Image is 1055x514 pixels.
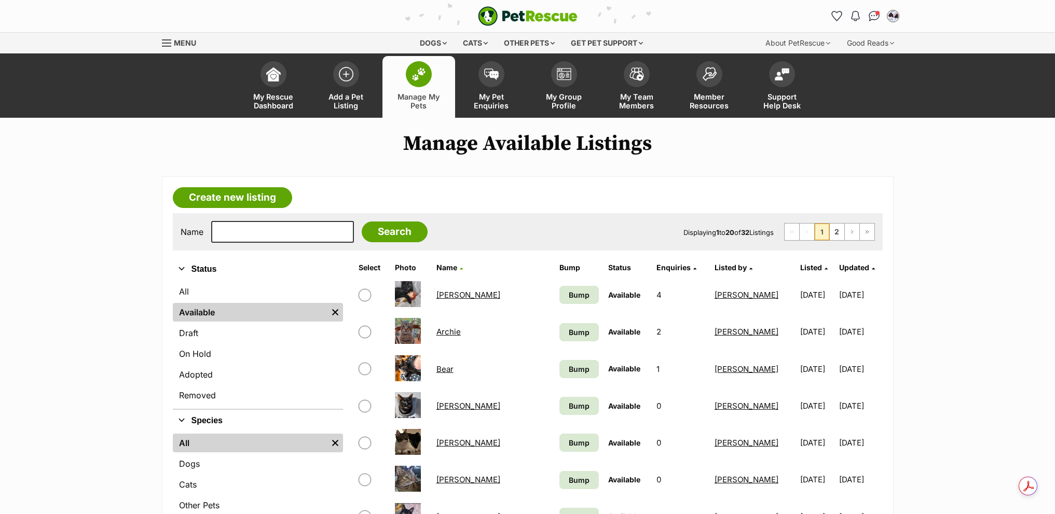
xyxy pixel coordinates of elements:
[391,259,431,276] th: Photo
[715,475,778,484] a: [PERSON_NAME]
[604,259,652,276] th: Status
[173,475,343,494] a: Cats
[716,228,719,237] strong: 1
[839,425,881,461] td: [DATE]
[608,438,640,447] span: Available
[173,454,343,473] a: Dogs
[656,263,691,272] span: translation missing: en.admin.listings.index.attributes.enquiries
[759,92,805,110] span: Support Help Desk
[839,388,881,424] td: [DATE]
[796,425,838,461] td: [DATE]
[652,277,709,313] td: 4
[845,224,859,240] a: Next page
[162,33,203,51] a: Menu
[775,68,789,80] img: help-desk-icon-fdf02630f3aa405de69fd3d07c3f3aa587a6932b1a1747fa1d2bba05be0121f9.svg
[758,33,838,53] div: About PetRescue
[785,224,799,240] span: First page
[173,282,343,301] a: All
[173,386,343,405] a: Removed
[746,56,818,118] a: Support Help Desk
[173,365,343,384] a: Adopted
[559,471,599,489] a: Bump
[528,56,600,118] a: My Group Profile
[715,327,778,337] a: [PERSON_NAME]
[885,8,901,24] button: My account
[497,33,562,53] div: Other pets
[683,228,774,237] span: Displaying to of Listings
[796,351,838,387] td: [DATE]
[557,68,571,80] img: group-profile-icon-3fa3cf56718a62981997c0bc7e787c4b2cf8bcc04b72c1350f741eb67cf2f40e.svg
[715,438,778,448] a: [PERSON_NAME]
[569,364,590,374] span: Bump
[840,33,901,53] div: Good Reads
[839,277,881,313] td: [DATE]
[656,263,696,272] a: Enquiries
[839,462,881,497] td: [DATE]
[839,263,869,272] span: Updated
[436,327,461,337] a: Archie
[569,437,590,448] span: Bump
[860,224,874,240] a: Last page
[173,280,343,409] div: Status
[608,401,640,410] span: Available
[327,434,343,452] a: Remove filter
[869,11,880,21] img: chat-41dd97257d64d25036548639549fe6c8038ab92f7586957e7f3b1b290dea8141.svg
[796,462,838,497] td: [DATE]
[715,263,752,272] a: Listed by
[395,281,421,307] img: Amy
[173,344,343,363] a: On Hold
[174,38,196,47] span: Menu
[413,33,454,53] div: Dogs
[395,92,442,110] span: Manage My Pets
[559,397,599,415] a: Bump
[436,401,500,411] a: [PERSON_NAME]
[436,263,463,272] a: Name
[815,224,829,240] span: Page 1
[829,8,901,24] ul: Account quick links
[652,314,709,350] td: 2
[702,67,717,81] img: member-resources-icon-8e73f808a243e03378d46382f2149f9095a855e16c252ad45f914b54edf8863c.svg
[436,364,454,374] a: Bear
[652,388,709,424] td: 0
[478,6,578,26] img: logo-e224e6f780fb5917bec1dbf3a21bbac754714ae5b6737aabdf751b685950b380.svg
[173,434,327,452] a: All
[468,92,515,110] span: My Pet Enquiries
[559,360,599,378] a: Bump
[455,56,528,118] a: My Pet Enquiries
[436,475,500,484] a: [PERSON_NAME]
[555,259,603,276] th: Bump
[839,314,881,350] td: [DATE]
[839,351,881,387] td: [DATE]
[569,327,590,338] span: Bump
[715,263,747,272] span: Listed by
[796,314,838,350] td: [DATE]
[608,290,640,299] span: Available
[830,224,844,240] a: Page 2
[484,68,499,80] img: pet-enquiries-icon-7e3ad2cf08bfb03b45e93fb7055b45f3efa6380592205ae92323e6603595dc1f.svg
[608,364,640,373] span: Available
[412,67,426,81] img: manage-my-pets-icon-02211641906a0b7f246fdf0571729dbe1e7629f14944591b6c1af311fb30b64b.svg
[851,11,859,21] img: notifications-46538b983faf8c2785f20acdc204bb7945ddae34d4c08c2a6579f10ce5e182be.svg
[800,224,814,240] span: Previous page
[323,92,369,110] span: Add a Pet Listing
[541,92,587,110] span: My Group Profile
[652,351,709,387] td: 1
[796,388,838,424] td: [DATE]
[796,277,838,313] td: [DATE]
[686,92,733,110] span: Member Resources
[559,434,599,452] a: Bump
[327,303,343,322] a: Remove filter
[310,56,382,118] a: Add a Pet Listing
[173,187,292,208] a: Create new listing
[564,33,650,53] div: Get pet support
[569,289,590,300] span: Bump
[600,56,673,118] a: My Team Members
[652,462,709,497] td: 0
[478,6,578,26] a: PetRescue
[456,33,495,53] div: Cats
[173,324,343,342] a: Draft
[173,414,343,427] button: Species
[436,290,500,300] a: [PERSON_NAME]
[652,425,709,461] td: 0
[888,11,898,21] img: catherine blew profile pic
